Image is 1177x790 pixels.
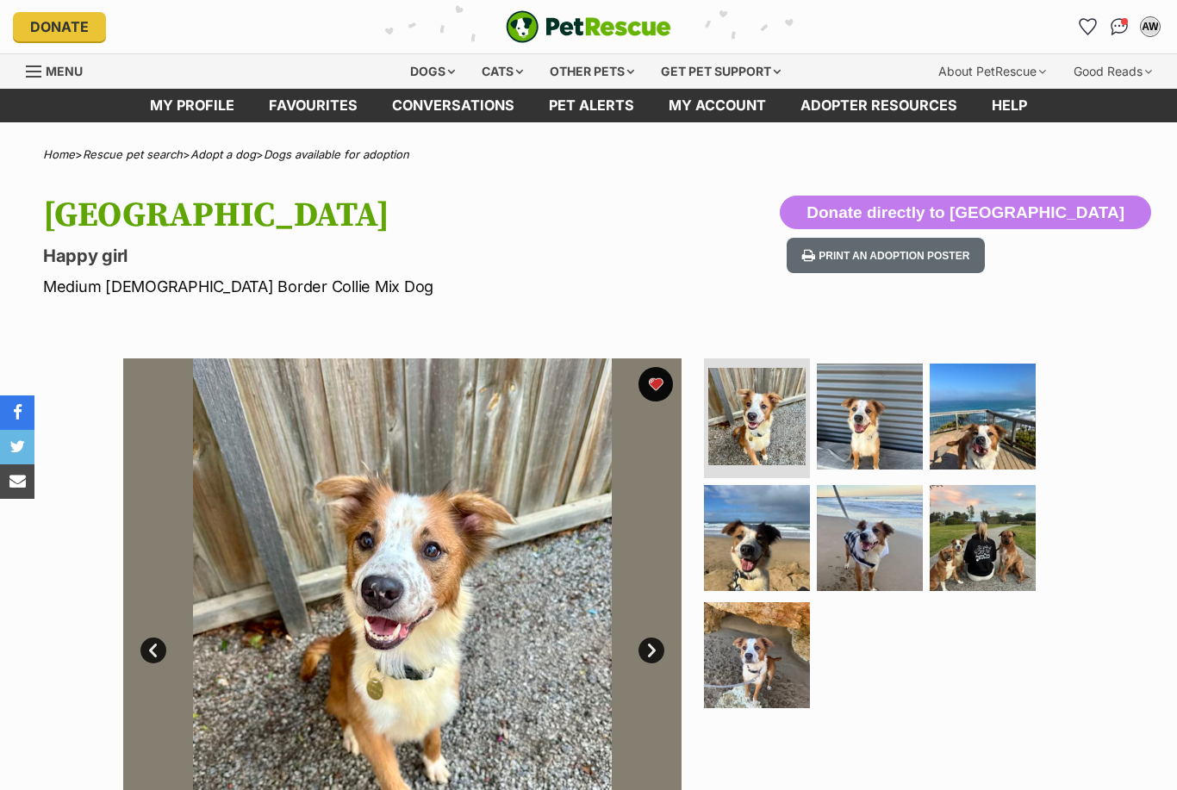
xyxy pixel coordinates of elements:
[43,147,75,161] a: Home
[538,54,646,89] div: Other pets
[532,89,651,122] a: Pet alerts
[470,54,535,89] div: Cats
[264,147,409,161] a: Dogs available for adoption
[398,54,467,89] div: Dogs
[83,147,183,161] a: Rescue pet search
[817,485,923,591] img: Photo of Maldives
[43,196,719,235] h1: [GEOGRAPHIC_DATA]
[190,147,256,161] a: Adopt a dog
[375,89,532,122] a: conversations
[1142,18,1159,35] div: AW
[252,89,375,122] a: Favourites
[506,10,671,43] a: PetRescue
[1105,13,1133,40] a: Conversations
[1111,18,1129,35] img: chat-41dd97257d64d25036548639549fe6c8038ab92f7586957e7f3b1b290dea8141.svg
[1062,54,1164,89] div: Good Reads
[638,638,664,663] a: Next
[704,602,810,708] img: Photo of Maldives
[13,12,106,41] a: Donate
[975,89,1044,122] a: Help
[817,364,923,470] img: Photo of Maldives
[506,10,671,43] img: logo-e224e6f780fb5917bec1dbf3a21bbac754714ae5b6737aabdf751b685950b380.svg
[638,367,673,401] button: favourite
[708,368,806,465] img: Photo of Maldives
[26,54,95,85] a: Menu
[787,238,985,273] button: Print an adoption poster
[133,89,252,122] a: My profile
[43,244,719,268] p: Happy girl
[1074,13,1102,40] a: Favourites
[1074,13,1164,40] ul: Account quick links
[780,196,1151,230] button: Donate directly to [GEOGRAPHIC_DATA]
[651,89,783,122] a: My account
[140,638,166,663] a: Prev
[783,89,975,122] a: Adopter resources
[926,54,1058,89] div: About PetRescue
[930,485,1036,591] img: Photo of Maldives
[704,485,810,591] img: Photo of Maldives
[930,364,1036,470] img: Photo of Maldives
[43,275,719,298] p: Medium [DEMOGRAPHIC_DATA] Border Collie Mix Dog
[1137,13,1164,40] button: My account
[46,64,83,78] span: Menu
[649,54,793,89] div: Get pet support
